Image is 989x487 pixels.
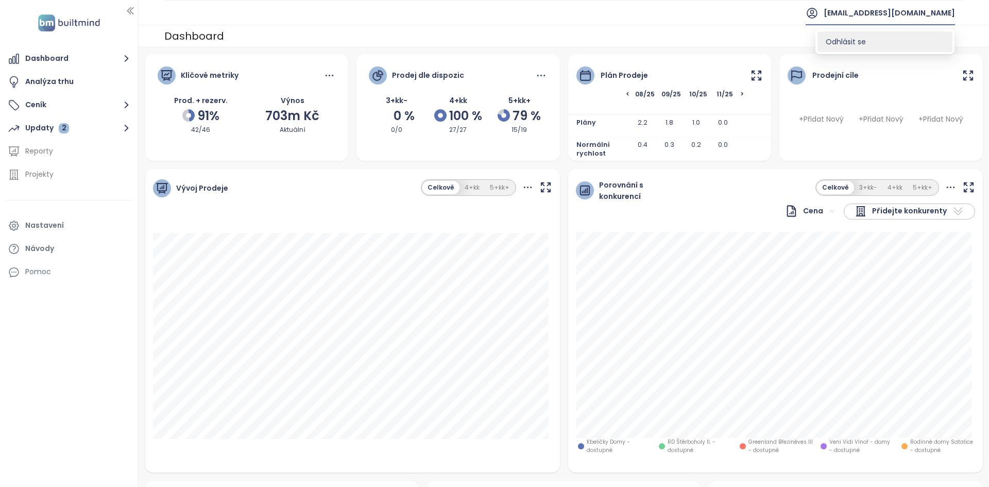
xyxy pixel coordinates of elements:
span: 4+kk [449,95,467,106]
span: + Přidat nový [855,109,907,128]
span: < [576,90,630,111]
span: Porovnání s konkurencí [599,179,669,202]
span: 11/25 [713,90,736,111]
button: 5+kk+ [908,181,937,195]
span: Kbeličky Domy - dostupné [587,438,652,454]
span: + Přidat nový [795,109,847,128]
span: 0.3 [656,140,683,158]
span: Plány [576,118,630,135]
div: Aktuální [249,125,336,135]
img: logo [35,12,103,33]
div: Pomoc [5,262,133,282]
span: > [740,90,763,111]
div: Dashboard [164,27,224,45]
span: Normální rychlost [576,140,630,158]
span: 0.0 [709,140,736,158]
div: Plán prodeje [601,70,648,81]
div: Nastavení [25,219,64,232]
div: Cena [785,205,823,217]
button: Celkově [817,181,854,195]
span: 2.2 [629,118,656,135]
div: 0/0 [369,125,425,135]
span: 79 % [513,106,541,126]
span: 1.0 [683,118,710,135]
div: Výnos [249,95,336,106]
div: 2 [59,123,69,133]
span: 08/25 [634,90,656,111]
div: Projekty [25,168,54,181]
button: Dashboard [5,48,133,69]
span: 91% [197,106,219,126]
span: Rodinné domy Satalice - dostupné [910,438,975,454]
span: Greenland Březiněves III - dostupné [748,438,813,454]
span: Vývoj Prodeje [176,182,228,194]
a: Návody [5,239,133,259]
div: Analýza trhu [25,75,74,88]
span: 09/25 [660,90,683,111]
span: Odhlásit se [826,37,866,47]
span: 703m Kč [265,107,319,124]
span: Přidejte konkurenty [872,205,947,217]
button: 4+kk [459,181,485,195]
span: 0 % [394,106,415,126]
span: 0.2 [683,140,710,158]
div: Prodejní cíle [812,70,859,81]
div: Pomoc [25,265,51,278]
a: Nastavení [5,215,133,236]
span: 10/25 [687,90,709,111]
span: RD Štěrboholy II. - dostupné [668,438,732,454]
div: 15/19 [491,125,548,135]
button: Ceník [5,95,133,115]
div: Reporty [25,145,53,158]
a: Analýza trhu [5,72,133,92]
span: Prod. + rezerv. [174,95,228,106]
div: Updaty [25,122,69,135]
div: 27/27 [430,125,486,135]
button: 3+kk- [854,181,882,195]
span: 5+kk+ [508,95,531,106]
span: Veni Vidi Vinoř - domy - dostupné [829,438,894,454]
div: Prodej dle dispozic [392,70,464,81]
a: Projekty [5,164,133,185]
span: 0.4 [629,140,656,158]
span: 0.0 [709,118,736,135]
span: 1.8 [656,118,683,135]
span: [EMAIL_ADDRESS][DOMAIN_NAME] [824,1,955,25]
button: 5+kk+ [485,181,515,195]
span: 3+kk- [386,95,407,106]
div: Návody [25,242,54,255]
a: Reporty [5,141,133,162]
button: 4+kk [882,181,908,195]
button: Updaty 2 [5,118,133,139]
div: Klíčové metriky [181,70,238,81]
div: 42/46 [158,125,244,135]
button: Celkově [422,181,459,195]
span: 100 % [449,106,482,126]
span: + Přidat nový [914,109,967,128]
